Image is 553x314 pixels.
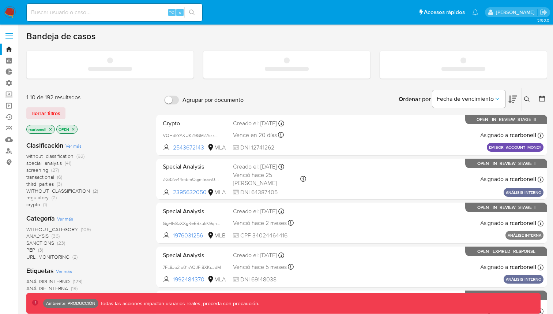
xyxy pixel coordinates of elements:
p: ramiro.carbonell@mercadolibre.com.co [496,9,537,16]
a: Salir [540,8,548,16]
p: Todas las acciones impactan usuarios reales, proceda con precaución. [98,300,259,307]
button: search-icon [184,7,199,18]
p: Ambiente: PRODUCCIÓN [46,302,95,305]
span: Accesos rápidos [424,8,465,16]
a: Notificaciones [472,9,478,15]
input: Buscar usuario o caso... [27,8,202,17]
span: ⌥ [169,9,174,16]
span: s [179,9,181,16]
